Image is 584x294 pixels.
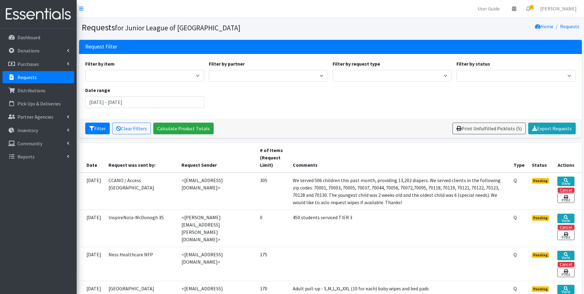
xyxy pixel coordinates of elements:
a: Pick Ups & Deliveries [2,97,74,110]
p: Dashboard [17,34,40,40]
td: [DATE] [79,173,105,210]
p: Partner Agencies [17,114,53,120]
label: Filter by partner [209,60,245,67]
span: 5 [530,5,534,10]
h1: Requests [82,22,328,33]
td: We served 506 children this past month, providing 13,202 diapers. We served clients in the follow... [289,173,510,210]
a: [PERSON_NAME] [535,2,582,15]
th: Status [528,143,554,173]
a: Calculate Product Totals [153,123,214,134]
a: Donations [2,44,74,57]
a: Community [2,137,74,150]
th: Request was sent by: [105,143,178,173]
td: 0 [256,210,289,247]
th: Actions [554,143,582,173]
a: Requests [560,23,579,29]
a: Print [557,193,574,203]
td: <[PERSON_NAME][EMAIL_ADDRESS][PERSON_NAME][DOMAIN_NAME]> [178,210,257,247]
a: View [557,251,574,260]
p: Pick Ups & Deliveries [17,101,61,107]
a: Home [535,23,553,29]
p: Inventory [17,127,38,133]
abbr: Quantity [513,285,517,292]
p: Donations [17,48,40,54]
a: Print Unfulfilled Picklists (5) [452,123,526,134]
a: Reports [2,151,74,163]
td: InspireNola-McDonogh 35 [105,210,178,247]
small: for Junior League of [GEOGRAPHIC_DATA] [115,23,240,32]
img: HumanEssentials [2,4,74,25]
a: Distributions [2,84,74,97]
a: Partner Agencies [2,111,74,123]
p: Purchases [17,61,39,67]
th: Request Sender [178,143,257,173]
button: Cancel [558,225,574,230]
a: Requests [2,71,74,83]
th: # of Items (Request Limit) [256,143,289,173]
a: User Guide [473,2,505,15]
abbr: Quantity [513,251,517,258]
td: 305 [256,173,289,210]
p: Community [17,140,42,147]
td: [DATE] [79,247,105,281]
a: Dashboard [2,31,74,44]
td: Ness Healthcare NFP [105,247,178,281]
span: Pending [532,215,549,221]
label: Filter by request type [333,60,380,67]
td: 175 [256,247,289,281]
abbr: Quantity [513,214,517,220]
span: Pending [532,252,549,258]
span: Pending [532,178,549,184]
h3: Request Filter [85,44,117,50]
button: Cancel [558,262,574,267]
label: Date range [85,86,110,94]
th: Date [79,143,105,173]
label: Filter by status [456,60,490,67]
span: Pending [532,286,549,292]
input: January 1, 2011 - December 31, 2011 [85,96,204,108]
th: Comments [289,143,510,173]
a: Purchases [2,58,74,70]
a: Print [557,231,574,240]
label: Filter by item [85,60,115,67]
a: Export Requests [528,123,576,134]
a: Print [557,268,574,277]
button: Filter [85,123,110,134]
td: [DATE] [79,210,105,247]
a: View [557,177,574,186]
a: 5 [521,2,535,15]
td: <[EMAIL_ADDRESS][DOMAIN_NAME]> [178,173,257,210]
th: Type [510,143,528,173]
a: View [557,214,574,223]
td: 450 students serviced TIER 3 [289,210,510,247]
p: Requests [17,74,37,80]
td: <[EMAIL_ADDRESS][DOMAIN_NAME]> [178,247,257,281]
button: Cancel [558,188,574,193]
p: Distributions [17,87,45,94]
a: Inventory [2,124,74,136]
abbr: Quantity [513,177,517,183]
p: Reports [17,154,35,160]
td: CCANO / Access [GEOGRAPHIC_DATA] [105,173,178,210]
a: Clear Filters [112,123,151,134]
